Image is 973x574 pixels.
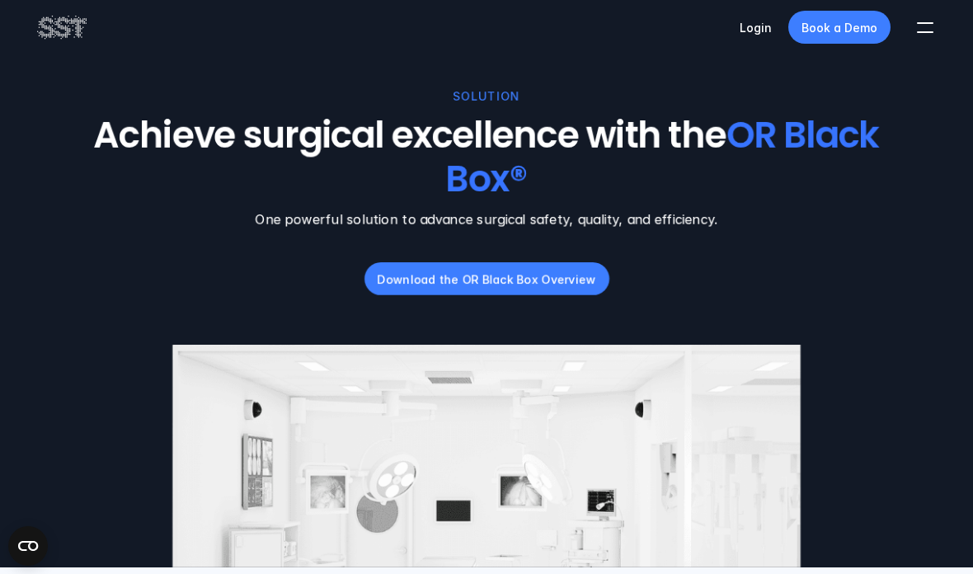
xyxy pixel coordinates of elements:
p: Download the OR Black Box Overview [378,271,596,288]
p: Book a Demo [801,19,877,36]
span: OR Black Box® [445,110,886,204]
p: SOLUTION [453,87,520,106]
button: Open CMP widget [8,526,48,566]
a: Book a Demo [788,11,891,44]
p: One powerful solution to advance surgical safety, quality, and efficiency. [20,209,953,229]
a: Login [740,21,772,35]
a: Download the OR Black Box Overview [364,262,609,295]
h1: Achieve surgical excellence with the [85,114,888,201]
img: SST logo [37,13,87,41]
